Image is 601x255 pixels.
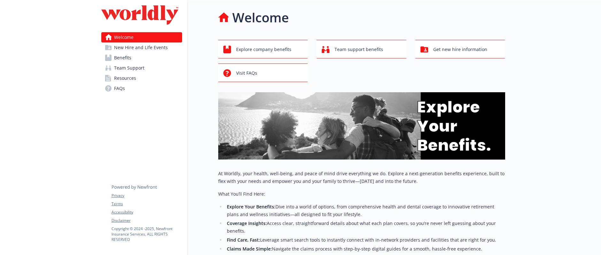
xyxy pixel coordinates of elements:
h1: Welcome [232,8,289,27]
a: Resources [101,73,182,83]
strong: Claims Made Simple: [227,246,272,252]
span: FAQs [114,83,125,94]
p: At Worldly, your health, well-being, and peace of mind drive everything we do. Explore a next-gen... [218,170,505,185]
a: Benefits [101,53,182,63]
span: Team support benefits [335,43,383,56]
p: What You’ll Find Here: [218,190,505,198]
span: Benefits [114,53,131,63]
li: Access clear, straightforward details about what each plan covers, so you’re never left guessing ... [225,220,505,235]
span: Resources [114,73,136,83]
li: Leverage smart search tools to instantly connect with in-network providers and facilities that ar... [225,236,505,244]
strong: Find Care, Fast: [227,237,260,243]
a: New Hire and Life Events [101,42,182,53]
a: Welcome [101,32,182,42]
span: Welcome [114,32,134,42]
a: Accessibility [112,209,182,215]
button: Team support benefits [317,40,406,58]
span: New Hire and Life Events [114,42,168,53]
li: Dive into a world of options, from comprehensive health and dental coverage to innovative retirem... [225,203,505,218]
span: Get new hire information [433,43,487,56]
a: Privacy [112,193,182,199]
img: overview page banner [218,92,505,160]
a: Terms [112,201,182,207]
a: Team Support [101,63,182,73]
li: Navigate the claims process with step-by-step digital guides for a smooth, hassle-free experience. [225,245,505,253]
span: Team Support [114,63,144,73]
a: FAQs [101,83,182,94]
strong: Explore Your Benefits: [227,204,275,210]
button: Explore company benefits [218,40,308,58]
p: Copyright © 2024 - 2025 , Newfront Insurance Services, ALL RIGHTS RESERVED [112,226,182,242]
span: Explore company benefits [236,43,291,56]
button: Get new hire information [415,40,505,58]
a: Disclaimer [112,218,182,223]
span: Visit FAQs [236,67,257,79]
strong: Coverage Insights: [227,220,267,226]
button: Visit FAQs [218,64,308,82]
